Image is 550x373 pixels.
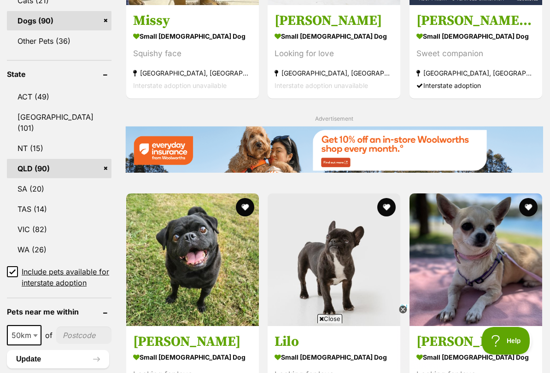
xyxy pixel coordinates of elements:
span: of [45,330,53,341]
a: [GEOGRAPHIC_DATA] (101) [7,107,111,138]
a: TAS (14) [7,199,111,219]
h3: [PERSON_NAME] - [DEMOGRAPHIC_DATA] Chihuahua [416,12,535,29]
button: Update [7,350,109,368]
a: Dogs (90) [7,11,111,30]
span: Interstate adoption unavailable [275,82,368,89]
div: Interstate adoption [416,79,535,92]
a: Missy small [DEMOGRAPHIC_DATA] Dog Squishy face [GEOGRAPHIC_DATA], [GEOGRAPHIC_DATA] Interstate a... [126,5,259,99]
h3: Missy [133,12,252,29]
strong: [GEOGRAPHIC_DATA], [GEOGRAPHIC_DATA] [133,67,252,79]
span: Interstate adoption unavailable [133,82,227,89]
a: NT (15) [7,139,111,158]
span: Advertisement [315,115,353,122]
a: Everyday Insurance promotional banner [125,126,543,174]
button: favourite [236,198,254,216]
a: QLD (90) [7,159,111,178]
a: SA (20) [7,179,111,198]
div: Looking for love [275,47,393,60]
span: 50km [8,329,41,342]
strong: [GEOGRAPHIC_DATA], [GEOGRAPHIC_DATA] [416,67,535,79]
h3: [PERSON_NAME] [275,12,393,29]
a: WA (26) [7,240,111,259]
input: postcode [56,326,111,344]
a: ACT (49) [7,87,111,106]
strong: small [DEMOGRAPHIC_DATA] Dog [133,29,252,43]
a: [PERSON_NAME] small [DEMOGRAPHIC_DATA] Dog Looking for love [GEOGRAPHIC_DATA], [GEOGRAPHIC_DATA] ... [268,5,400,99]
a: Other Pets (36) [7,31,111,51]
a: VIC (82) [7,220,111,239]
iframe: Help Scout Beacon - Open [482,327,532,355]
span: Include pets available for interstate adoption [22,266,111,288]
strong: [GEOGRAPHIC_DATA], [GEOGRAPHIC_DATA] [275,67,393,79]
a: [PERSON_NAME] - [DEMOGRAPHIC_DATA] Chihuahua small [DEMOGRAPHIC_DATA] Dog Sweet companion [GEOGRA... [410,5,542,99]
button: favourite [519,198,538,216]
header: Pets near me within [7,308,111,316]
iframe: Advertisement [107,327,443,368]
img: Lilo - French Bulldog [268,193,400,326]
img: Henry - Pug x French Bulldog [126,193,259,326]
img: Everyday Insurance promotional banner [125,126,543,173]
strong: small [DEMOGRAPHIC_DATA] Dog [275,29,393,43]
div: Squishy face [133,47,252,60]
a: Include pets available for interstate adoption [7,266,111,288]
h3: [PERSON_NAME] [416,332,535,350]
img: Minnie - Chihuahua Dog [410,193,542,326]
button: favourite [378,198,396,216]
strong: small [DEMOGRAPHIC_DATA] Dog [416,29,535,43]
div: Sweet companion [416,47,535,60]
strong: small [DEMOGRAPHIC_DATA] Dog [416,350,535,363]
header: State [7,70,111,78]
span: 50km [7,325,41,345]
